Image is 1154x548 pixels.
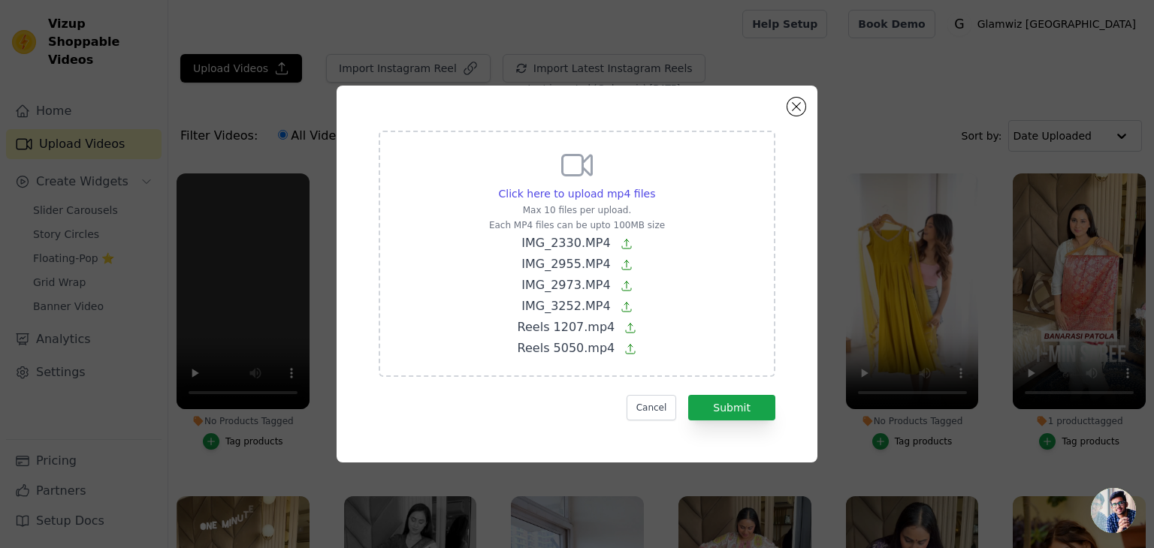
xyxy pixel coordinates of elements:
span: Click here to upload mp4 files [499,188,656,200]
span: IMG_3252.MP4 [521,299,610,313]
button: Submit [688,395,775,420]
span: Reels 1207.mp4 [518,320,615,334]
span: Reels 5050.mp4 [518,341,615,355]
span: IMG_2955.MP4 [521,257,610,271]
p: Each MP4 files can be upto 100MB size [489,219,665,231]
span: IMG_2330.MP4 [521,236,610,250]
span: IMG_2973.MP4 [521,278,610,292]
button: Cancel [627,395,677,420]
p: Max 10 files per upload. [489,204,665,216]
button: Close modal [787,98,805,116]
div: Open chat [1091,488,1136,533]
